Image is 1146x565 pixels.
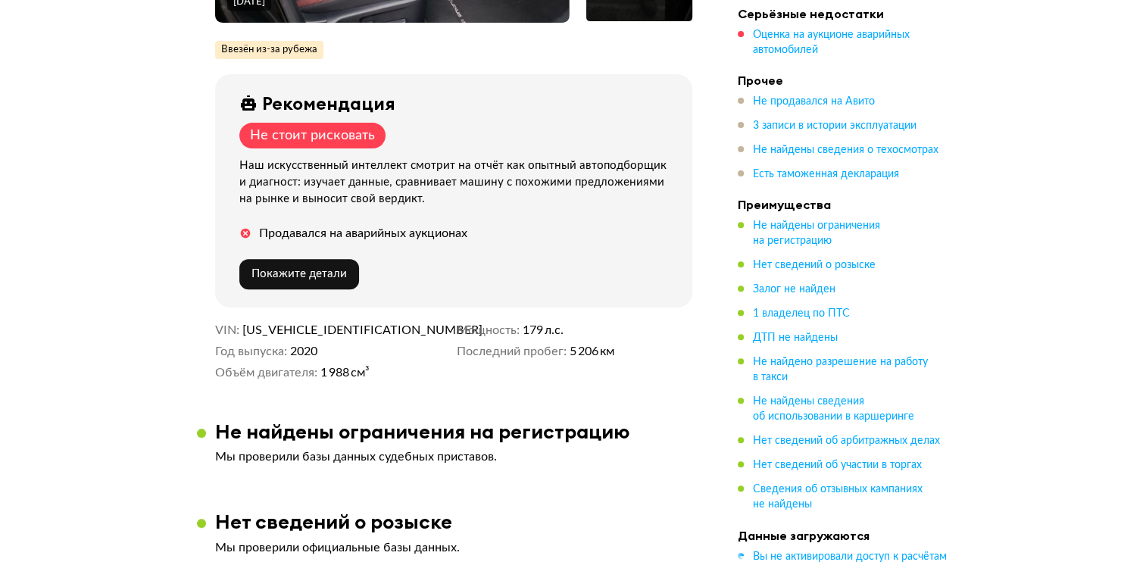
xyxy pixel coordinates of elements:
span: Есть таможенная декларация [753,169,899,179]
div: Рекомендация [262,92,395,114]
dt: Год выпуска [215,344,287,359]
span: 1 владелец по ПТС [753,308,850,319]
span: 2020 [290,344,317,359]
div: Продавался на аварийных аукционах [259,226,467,241]
span: Нет сведений об арбитражных делах [753,435,940,446]
h4: Серьёзные недостатки [738,6,950,21]
div: Наш искусственный интеллект смотрит на отчёт как опытный автоподборщик и диагност: изучает данные... [239,158,674,208]
h3: Нет сведений о розыске [215,510,452,533]
span: Ввезён из-за рубежа [221,43,317,57]
dt: VIN [215,323,239,338]
span: 3 записи в истории эксплуатации [753,120,916,131]
span: Не продавался на Авито [753,96,875,107]
button: Покажите детали [239,259,359,289]
span: Нет сведений об участии в торгах [753,460,922,470]
span: Не найдены ограничения на регистрацию [753,220,880,246]
span: Оценка на аукционе аварийных автомобилей [753,30,910,55]
span: Не найдены сведения о техосмотрах [753,145,938,155]
span: Не найдены сведения об использовании в каршеринге [753,396,914,422]
span: 179 л.с. [523,323,564,338]
span: Покажите детали [251,268,347,279]
span: Сведения об отзывных кампаниях не найдены [753,484,923,510]
span: Не найдено разрешение на работу в такси [753,357,928,382]
span: Залог не найден [753,284,835,295]
span: [US_VEHICLE_IDENTIFICATION_NUMBER] [242,323,417,338]
h4: Преимущества [738,197,950,212]
span: ДТП не найдены [753,332,838,343]
p: Мы проверили базы данных судебных приставов. [215,449,692,464]
h3: Не найдены ограничения на регистрацию [215,420,630,443]
dt: Мощность [457,323,520,338]
h4: Данные загружаются [738,527,950,542]
div: Не стоит рисковать [250,127,375,144]
h4: Прочее [738,73,950,88]
p: Мы проверили официальные базы данных. [215,540,692,555]
span: Нет сведений о розыске [753,260,876,270]
span: 5 206 км [570,344,614,359]
span: 1 988 см³ [320,365,370,380]
dt: Объём двигателя [215,365,317,380]
dt: Последний пробег [457,344,567,359]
